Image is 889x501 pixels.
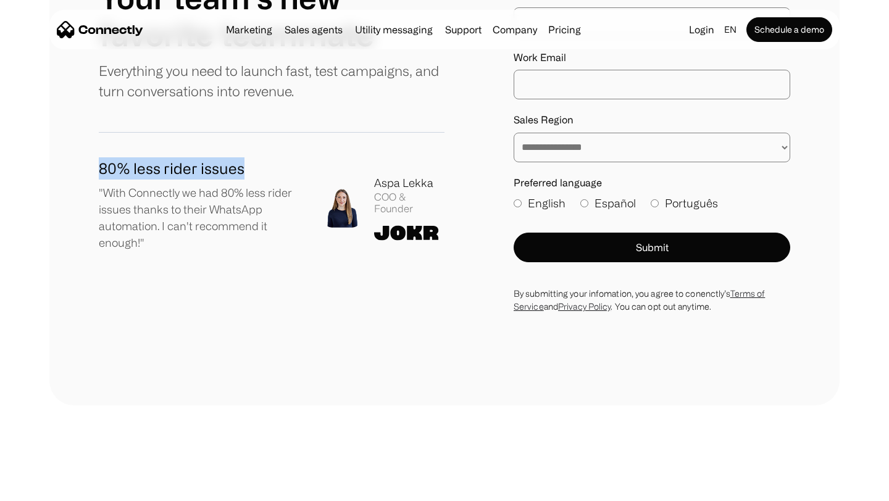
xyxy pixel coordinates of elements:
input: Português [651,199,659,207]
label: Português [651,195,718,212]
a: Marketing [221,25,277,35]
label: English [514,195,566,212]
p: "With Connectly we had 80% less rider issues thanks to their WhatsApp automation. I can't recomme... [99,184,303,251]
div: en [719,21,744,38]
label: Español [580,195,636,212]
div: Company [493,21,537,38]
button: Submit [514,233,790,262]
label: Work Email [514,52,790,64]
input: English [514,199,522,207]
a: home [57,20,143,39]
p: Everything you need to launch fast, test campaigns, and turn conversations into revenue. [99,60,444,101]
a: Login [684,21,719,38]
div: en [724,21,737,38]
div: COO & Founder [374,191,444,215]
a: Support [440,25,486,35]
a: Terms of Service [514,289,765,311]
a: Schedule a demo [746,17,832,42]
label: Sales Region [514,114,790,126]
input: Español [580,199,588,207]
h1: 80% less rider issues [99,157,303,180]
div: Company [489,21,541,38]
a: Pricing [543,25,586,35]
aside: Language selected: English [12,478,74,497]
a: Utility messaging [350,25,438,35]
div: Aspa Lekka [374,175,444,191]
label: Preferred language [514,177,790,189]
ul: Language list [25,479,74,497]
div: By submitting your infomation, you agree to conenctly’s and . You can opt out anytime. [514,287,790,313]
a: Sales agents [280,25,348,35]
a: Privacy Policy [558,302,611,311]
